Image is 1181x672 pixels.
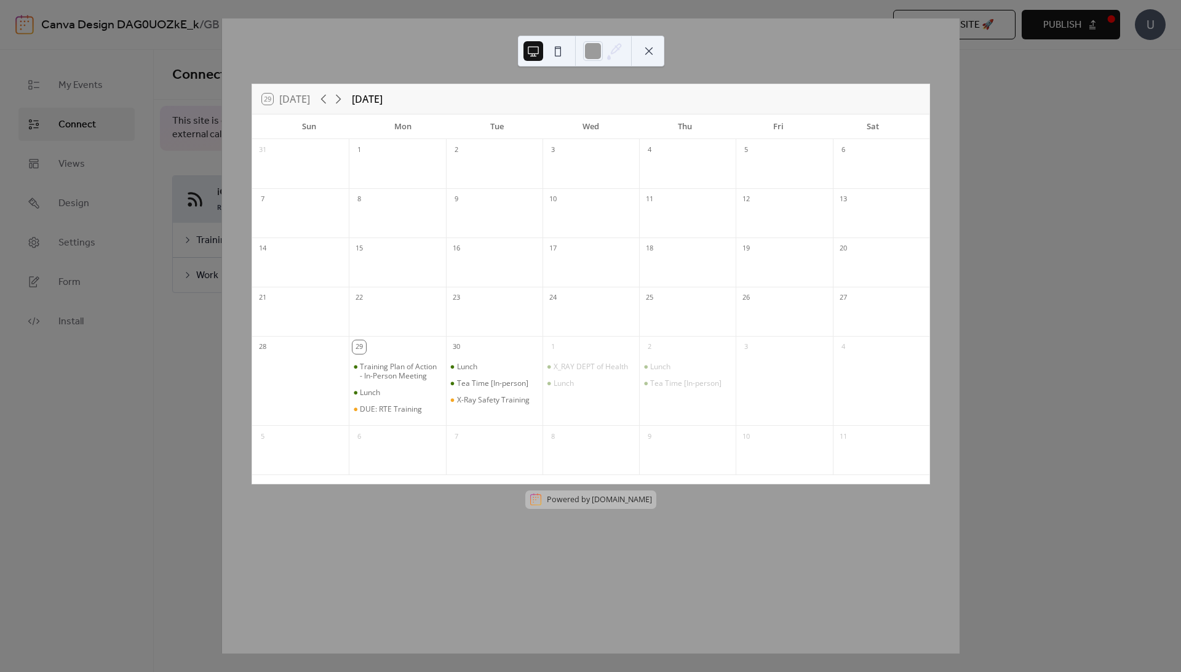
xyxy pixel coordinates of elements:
[732,114,826,139] div: Fri
[739,143,753,157] div: 5
[352,430,366,443] div: 6
[543,378,639,388] div: Lunch
[349,388,445,398] div: Lunch
[450,242,463,255] div: 16
[450,291,463,305] div: 23
[457,378,528,388] div: Tea Time [In-person]
[360,362,440,381] div: Training Plan of Action - In-Person Meeting
[546,340,560,354] div: 1
[739,340,753,354] div: 3
[450,430,463,443] div: 7
[650,378,722,388] div: Tea Time [In-person]
[650,362,670,372] div: Lunch
[739,291,753,305] div: 26
[739,430,753,443] div: 10
[643,291,656,305] div: 25
[837,193,850,206] div: 13
[825,114,920,139] div: Sat
[360,388,380,398] div: Lunch
[739,242,753,255] div: 19
[352,92,383,106] div: [DATE]
[547,494,652,505] div: Powered by
[546,242,560,255] div: 17
[256,242,269,255] div: 14
[356,114,450,139] div: Mon
[352,291,366,305] div: 22
[546,143,560,157] div: 3
[256,193,269,206] div: 7
[352,193,366,206] div: 8
[546,291,560,305] div: 24
[837,143,850,157] div: 6
[643,193,656,206] div: 11
[837,340,850,354] div: 4
[349,404,445,414] div: DUE: RTE Training
[256,143,269,157] div: 31
[450,114,544,139] div: Tue
[352,143,366,157] div: 1
[638,114,732,139] div: Thu
[837,291,850,305] div: 27
[592,494,652,505] a: [DOMAIN_NAME]
[643,430,656,443] div: 9
[554,362,628,372] div: X_RAY DEPT of Health
[256,340,269,354] div: 28
[450,340,463,354] div: 30
[360,404,422,414] div: DUE: RTE Training
[457,362,477,372] div: Lunch
[639,362,736,372] div: Lunch
[352,242,366,255] div: 15
[446,395,543,405] div: X-Ray Safety Training
[739,193,753,206] div: 12
[546,430,560,443] div: 8
[450,193,463,206] div: 9
[643,143,656,157] div: 4
[256,430,269,443] div: 5
[450,143,463,157] div: 2
[837,242,850,255] div: 20
[349,362,445,381] div: Training Plan of Action - In-Person Meeting
[446,378,543,388] div: Tea Time [In-person]
[256,291,269,305] div: 21
[544,114,638,139] div: Wed
[262,114,356,139] div: Sun
[643,340,656,354] div: 2
[837,430,850,443] div: 11
[643,242,656,255] div: 18
[546,193,560,206] div: 10
[639,378,736,388] div: Tea Time [In-person]
[352,340,366,354] div: 29
[554,378,574,388] div: Lunch
[543,362,639,372] div: X_RAY DEPT of Health
[457,395,530,405] div: X-Ray Safety Training
[446,362,543,372] div: Lunch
